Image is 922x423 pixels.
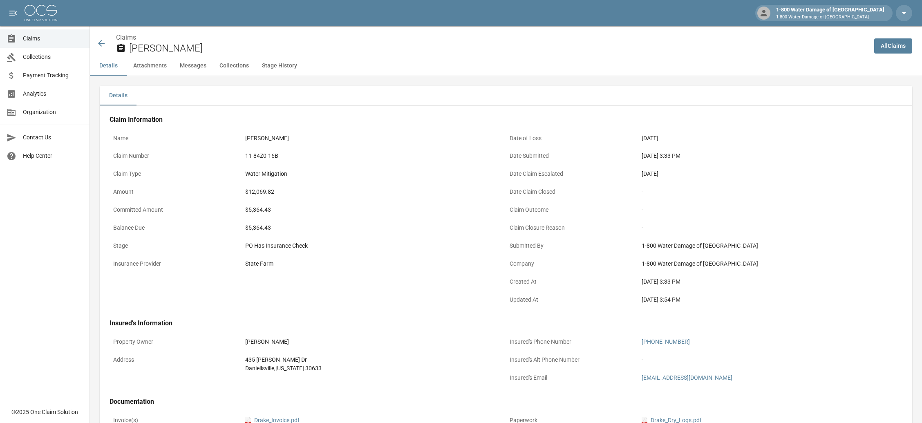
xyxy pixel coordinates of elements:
[245,188,502,196] div: $12,069.82
[110,166,242,182] p: Claim Type
[506,130,638,146] p: Date of Loss
[23,152,83,160] span: Help Center
[245,224,502,232] div: $5,364.43
[506,334,638,350] p: Insured's Phone Number
[23,34,83,43] span: Claims
[245,152,502,160] div: 11-84Z0-16B
[110,202,242,218] p: Committed Amount
[110,116,902,124] h4: Claim Information
[110,130,242,146] p: Name
[23,53,83,61] span: Collections
[110,220,242,236] p: Balance Due
[245,242,502,250] div: PO Has Insurance Check
[90,56,127,76] button: Details
[874,38,912,54] a: AllClaims
[773,6,888,20] div: 1-800 Water Damage of [GEOGRAPHIC_DATA]
[506,220,638,236] p: Claim Closure Reason
[245,260,502,268] div: State Farm
[506,370,638,386] p: Insured's Email
[23,133,83,142] span: Contact Us
[23,108,83,116] span: Organization
[110,352,242,368] p: Address
[110,184,242,200] p: Amount
[173,56,213,76] button: Messages
[642,188,899,196] div: -
[642,374,732,381] a: [EMAIL_ADDRESS][DOMAIN_NAME]
[642,338,690,345] a: [PHONE_NUMBER]
[506,292,638,308] p: Updated At
[11,408,78,416] div: © 2025 One Claim Solution
[110,148,242,164] p: Claim Number
[255,56,304,76] button: Stage History
[642,170,899,178] div: [DATE]
[642,224,899,232] div: -
[776,14,884,21] p: 1-800 Water Damage of [GEOGRAPHIC_DATA]
[506,238,638,254] p: Submitted By
[642,134,899,143] div: [DATE]
[100,86,912,105] div: details tabs
[110,398,902,406] h4: Documentation
[642,295,899,304] div: [DATE] 3:54 PM
[642,242,899,250] div: 1-800 Water Damage of [GEOGRAPHIC_DATA]
[506,352,638,368] p: Insured's Alt Phone Number
[642,206,899,214] div: -
[642,260,899,268] div: 1-800 Water Damage of [GEOGRAPHIC_DATA]
[127,56,173,76] button: Attachments
[110,256,242,272] p: Insurance Provider
[116,33,868,43] nav: breadcrumb
[245,338,502,346] div: [PERSON_NAME]
[245,170,502,178] div: Water Mitigation
[506,184,638,200] p: Date Claim Closed
[129,43,868,54] h2: [PERSON_NAME]
[642,152,899,160] div: [DATE] 3:33 PM
[100,86,137,105] button: Details
[245,206,502,214] div: $5,364.43
[642,356,899,364] div: -
[110,319,902,327] h4: Insured's Information
[110,334,242,350] p: Property Owner
[213,56,255,76] button: Collections
[642,278,899,286] div: [DATE] 3:33 PM
[506,202,638,218] p: Claim Outcome
[23,71,83,80] span: Payment Tracking
[245,134,502,143] div: [PERSON_NAME]
[116,34,136,41] a: Claims
[506,166,638,182] p: Date Claim Escalated
[5,5,21,21] button: open drawer
[245,356,502,364] div: 435 [PERSON_NAME] Dr
[110,238,242,254] p: Stage
[25,5,57,21] img: ocs-logo-white-transparent.png
[506,274,638,290] p: Created At
[506,256,638,272] p: Company
[23,90,83,98] span: Analytics
[90,56,922,76] div: anchor tabs
[506,148,638,164] p: Date Submitted
[245,364,502,373] div: Daniellsville , [US_STATE] 30633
